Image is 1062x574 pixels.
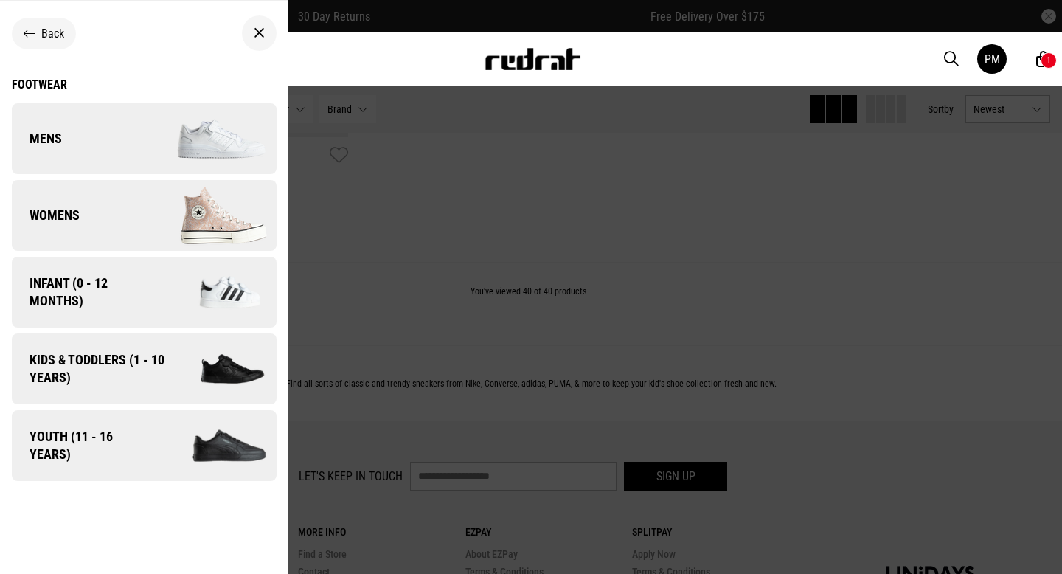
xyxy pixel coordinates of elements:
[12,207,80,224] span: Womens
[144,102,276,176] img: Company
[484,48,581,70] img: Redrat logo
[1047,55,1051,66] div: 1
[12,351,172,387] span: Kids & Toddlers (1 - 10 years)
[154,258,277,326] img: Company
[12,103,277,174] a: Mens Company
[1036,52,1050,67] a: 1
[144,179,276,252] img: Company
[12,428,150,463] span: Youth (11 - 16 years)
[41,27,64,41] span: Back
[12,410,277,481] a: Youth (11 - 16 years) Company
[985,52,1000,66] div: PM
[150,411,277,481] img: Company
[12,6,56,50] button: Open LiveChat chat widget
[172,339,277,398] img: Company
[12,77,277,91] a: Footwear
[12,333,277,404] a: Kids & Toddlers (1 - 10 years) Company
[12,180,277,251] a: Womens Company
[12,130,62,148] span: Mens
[12,274,154,310] span: Infant (0 - 12 months)
[12,257,277,328] a: Infant (0 - 12 months) Company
